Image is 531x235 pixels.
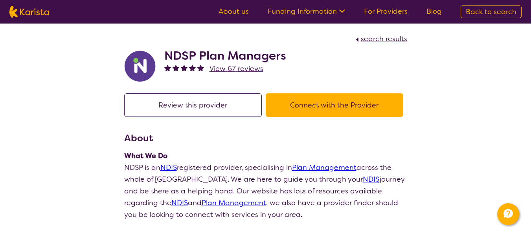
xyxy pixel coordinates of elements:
[363,175,379,184] a: NDIS
[266,100,407,110] a: Connect with the Provider
[164,64,171,71] img: fullstar
[124,131,407,145] h3: About
[209,64,263,73] span: View 67 reviews
[173,64,179,71] img: fullstar
[354,34,407,44] a: search results
[9,6,49,18] img: Karista logo
[268,7,345,16] a: Funding Information
[197,64,204,71] img: fullstar
[189,64,196,71] img: fullstar
[164,49,286,63] h2: NDSP Plan Managers
[124,51,156,82] img: ryxpuxvt8mh1enfatjpo.png
[466,7,516,16] span: Back to search
[497,203,519,225] button: Channel Menu
[266,93,403,117] button: Connect with the Provider
[292,163,356,172] a: Plan Management
[209,63,263,75] a: View 67 reviews
[364,7,408,16] a: For Providers
[361,34,407,44] span: search results
[202,198,266,208] a: Plan Management
[426,7,442,16] a: Blog
[461,5,522,18] a: Back to search
[181,64,187,71] img: fullstar
[219,7,249,16] a: About us
[124,151,167,160] strong: What We Do
[124,100,266,110] a: Review this provider
[124,162,407,220] p: NDSP is an registered provider, specialising in across the whole of [GEOGRAPHIC_DATA]. We are her...
[171,198,188,208] a: NDIS
[124,93,262,117] button: Review this provider
[160,163,177,172] a: NDIS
